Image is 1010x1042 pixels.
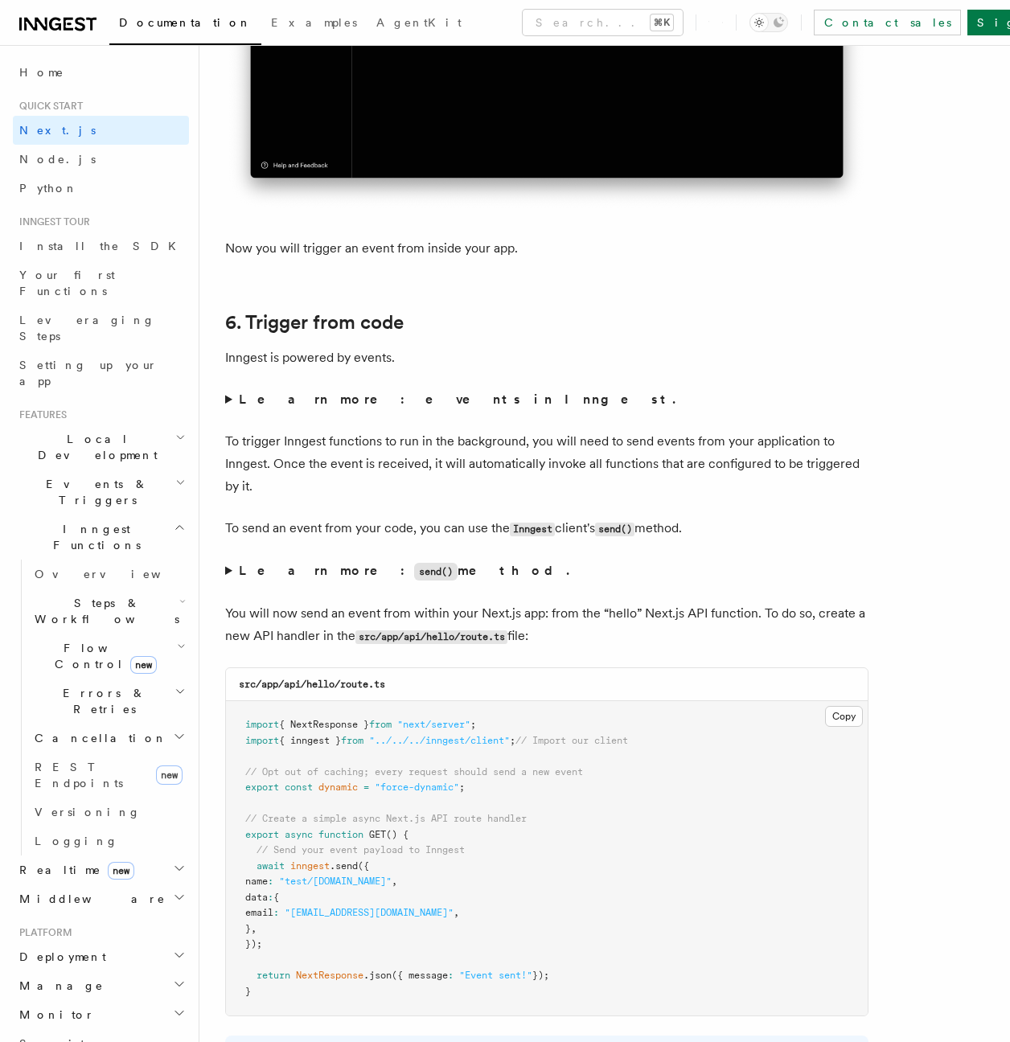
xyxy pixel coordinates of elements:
span: new [130,656,157,674]
span: .send [330,860,358,872]
a: Python [13,174,189,203]
span: ; [459,781,465,793]
span: NextResponse [296,970,363,981]
summary: Learn more: events in Inngest. [225,388,868,411]
span: Monitor [13,1007,95,1023]
a: 6. Trigger from code [225,311,404,334]
span: import [245,719,279,730]
span: Flow Control [28,640,177,672]
a: REST Endpointsnew [28,753,189,798]
a: Documentation [109,5,261,45]
span: Documentation [119,16,252,29]
span: Inngest tour [13,215,90,228]
span: ; [470,719,476,730]
button: Realtimenew [13,855,189,884]
span: Install the SDK [19,240,186,252]
a: Examples [261,5,367,43]
summary: Learn more:send()method. [225,560,868,583]
span: GET [369,829,386,840]
p: To send an event from your code, you can use the client's method. [225,517,868,540]
button: Errors & Retries [28,679,189,724]
span: AgentKit [376,16,462,29]
a: Node.js [13,145,189,174]
span: Quick start [13,100,83,113]
span: "force-dynamic" [375,781,459,793]
button: Deployment [13,942,189,971]
p: Now you will trigger an event from inside your app. [225,237,868,260]
button: Steps & Workflows [28,589,189,634]
span: .json [363,970,392,981]
a: Logging [28,827,189,855]
p: You will now send an event from within your Next.js app: from the “hello” Next.js API function. T... [225,602,868,648]
span: Platform [13,926,72,939]
code: send() [595,523,634,536]
span: () { [386,829,409,840]
span: Logging [35,835,118,847]
span: "test/[DOMAIN_NAME]" [279,876,392,887]
span: }); [532,970,549,981]
span: Next.js [19,124,96,137]
span: Leveraging Steps [19,314,155,343]
button: Local Development [13,425,189,470]
span: data [245,892,268,903]
span: async [285,829,313,840]
span: , [392,876,397,887]
a: Versioning [28,798,189,827]
span: "[EMAIL_ADDRESS][DOMAIN_NAME]" [285,907,454,918]
a: Home [13,58,189,87]
span: : [268,892,273,903]
span: Inngest Functions [13,521,174,553]
span: }); [245,938,262,950]
span: "next/server" [397,719,470,730]
span: const [285,781,313,793]
span: // Send your event payload to Inngest [257,844,465,855]
span: Python [19,182,78,195]
span: Overview [35,568,200,580]
span: Local Development [13,431,175,463]
a: Next.js [13,116,189,145]
button: Copy [825,706,863,727]
span: new [156,765,183,785]
a: Setting up your app [13,351,189,396]
span: : [448,970,454,981]
button: Middleware [13,884,189,913]
span: { inngest } [279,735,341,746]
span: : [273,907,279,918]
button: Inngest Functions [13,515,189,560]
span: inngest [290,860,330,872]
a: Overview [28,560,189,589]
span: // Create a simple async Next.js API route handler [245,813,527,824]
span: // Opt out of caching; every request should send a new event [245,766,583,777]
span: email [245,907,273,918]
button: Cancellation [28,724,189,753]
p: To trigger Inngest functions to run in the background, you will need to send events from your app... [225,430,868,498]
kbd: ⌘K [651,14,673,31]
span: Versioning [35,806,141,818]
code: src/app/api/hello/route.ts [355,630,507,644]
span: export [245,829,279,840]
span: Your first Functions [19,269,115,297]
span: ; [510,735,515,746]
code: src/app/api/hello/route.ts [239,679,385,690]
span: Steps & Workflows [28,595,179,627]
span: dynamic [318,781,358,793]
span: Home [19,64,64,80]
a: Contact sales [814,10,961,35]
button: Manage [13,971,189,1000]
button: Events & Triggers [13,470,189,515]
span: "../../../inngest/client" [369,735,510,746]
span: ({ message [392,970,448,981]
span: import [245,735,279,746]
span: } [245,923,251,934]
p: Inngest is powered by events. [225,347,868,369]
span: export [245,781,279,793]
span: Examples [271,16,357,29]
span: , [454,907,459,918]
div: Inngest Functions [13,560,189,855]
span: from [341,735,363,746]
span: new [108,862,134,880]
span: Errors & Retries [28,685,174,717]
span: Setting up your app [19,359,158,388]
span: Features [13,408,67,421]
button: Monitor [13,1000,189,1029]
